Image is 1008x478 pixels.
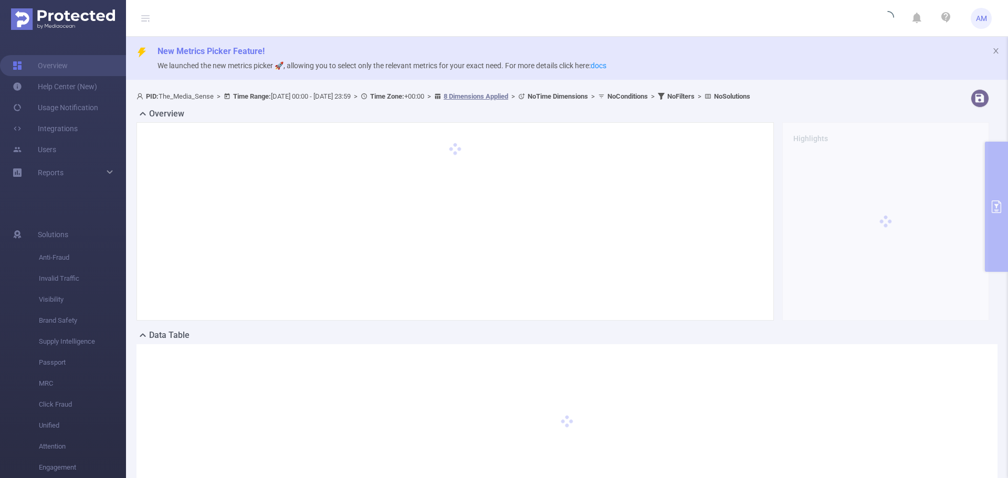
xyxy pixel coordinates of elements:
i: icon: loading [881,11,894,26]
span: > [424,92,434,100]
span: > [588,92,598,100]
b: Time Zone: [370,92,404,100]
span: Unified [39,415,126,436]
b: No Filters [667,92,695,100]
img: Protected Media [11,8,115,30]
span: Visibility [39,289,126,310]
span: Reports [38,168,64,177]
span: > [695,92,705,100]
a: Users [13,139,56,160]
span: > [648,92,658,100]
span: > [214,92,224,100]
button: icon: close [992,45,1000,57]
span: Solutions [38,224,68,245]
b: Time Range: [233,92,271,100]
span: MRC [39,373,126,394]
span: AM [976,8,987,29]
span: Engagement [39,457,126,478]
u: 8 Dimensions Applied [444,92,508,100]
b: PID: [146,92,159,100]
a: Help Center (New) [13,76,97,97]
b: No Time Dimensions [528,92,588,100]
a: Usage Notification [13,97,98,118]
span: > [508,92,518,100]
span: Passport [39,352,126,373]
span: Invalid Traffic [39,268,126,289]
b: No Solutions [714,92,750,100]
a: Overview [13,55,68,76]
span: New Metrics Picker Feature! [157,46,265,56]
i: icon: thunderbolt [136,47,147,58]
h2: Data Table [149,329,190,342]
a: Reports [38,162,64,183]
span: Attention [39,436,126,457]
span: Click Fraud [39,394,126,415]
span: Anti-Fraud [39,247,126,268]
i: icon: user [136,93,146,100]
span: Brand Safety [39,310,126,331]
span: > [351,92,361,100]
b: No Conditions [607,92,648,100]
a: docs [591,61,606,70]
h2: Overview [149,108,184,120]
span: We launched the new metrics picker 🚀, allowing you to select only the relevant metrics for your e... [157,61,606,70]
a: Integrations [13,118,78,139]
i: icon: close [992,47,1000,55]
span: The_Media_Sense [DATE] 00:00 - [DATE] 23:59 +00:00 [136,92,750,100]
span: Supply Intelligence [39,331,126,352]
